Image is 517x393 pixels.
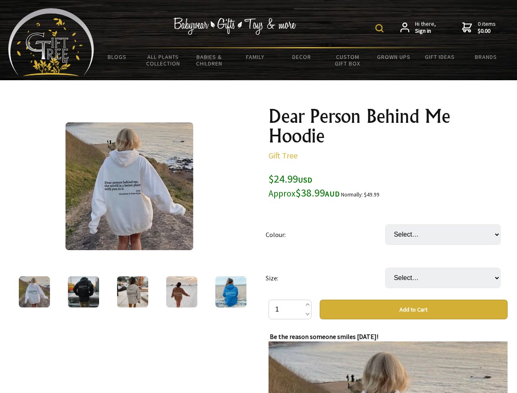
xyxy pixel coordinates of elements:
img: Babywear - Gifts - Toys & more [174,18,296,35]
a: All Plants Collection [140,48,187,72]
img: Dear Person Behind Me Hoodie [215,276,246,307]
img: Dear Person Behind Me Hoodie [65,122,193,250]
img: Dear Person Behind Me Hoodie [68,276,99,307]
a: Hi there,Sign in [400,20,436,35]
a: Brands [463,48,509,65]
strong: $0.00 [478,27,496,35]
small: Normally: $49.99 [341,191,379,198]
td: Size: [266,256,385,300]
img: Dear Person Behind Me Hoodie [19,276,50,307]
img: Babyware - Gifts - Toys and more... [8,8,94,76]
span: USD [298,175,312,185]
button: Add to Cart [320,300,508,319]
span: $24.99 $38.99 [269,172,340,199]
a: Gift Tree [269,150,298,160]
span: 0 items [478,20,496,35]
span: Hi there, [415,20,436,35]
a: Babies & Children [186,48,233,72]
strong: Sign in [415,27,436,35]
a: Custom Gift Box [325,48,371,72]
a: Decor [278,48,325,65]
img: Dear Person Behind Me Hoodie [166,276,197,307]
a: Grown Ups [370,48,417,65]
td: Colour: [266,213,385,256]
img: product search [375,24,384,32]
small: Approx [269,188,296,199]
span: AUD [325,189,340,199]
h1: Dear Person Behind Me Hoodie [269,106,508,146]
a: Family [233,48,279,65]
a: 0 items$0.00 [462,20,496,35]
img: Dear Person Behind Me Hoodie [117,276,148,307]
a: Gift Ideas [417,48,463,65]
a: BLOGS [94,48,140,65]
